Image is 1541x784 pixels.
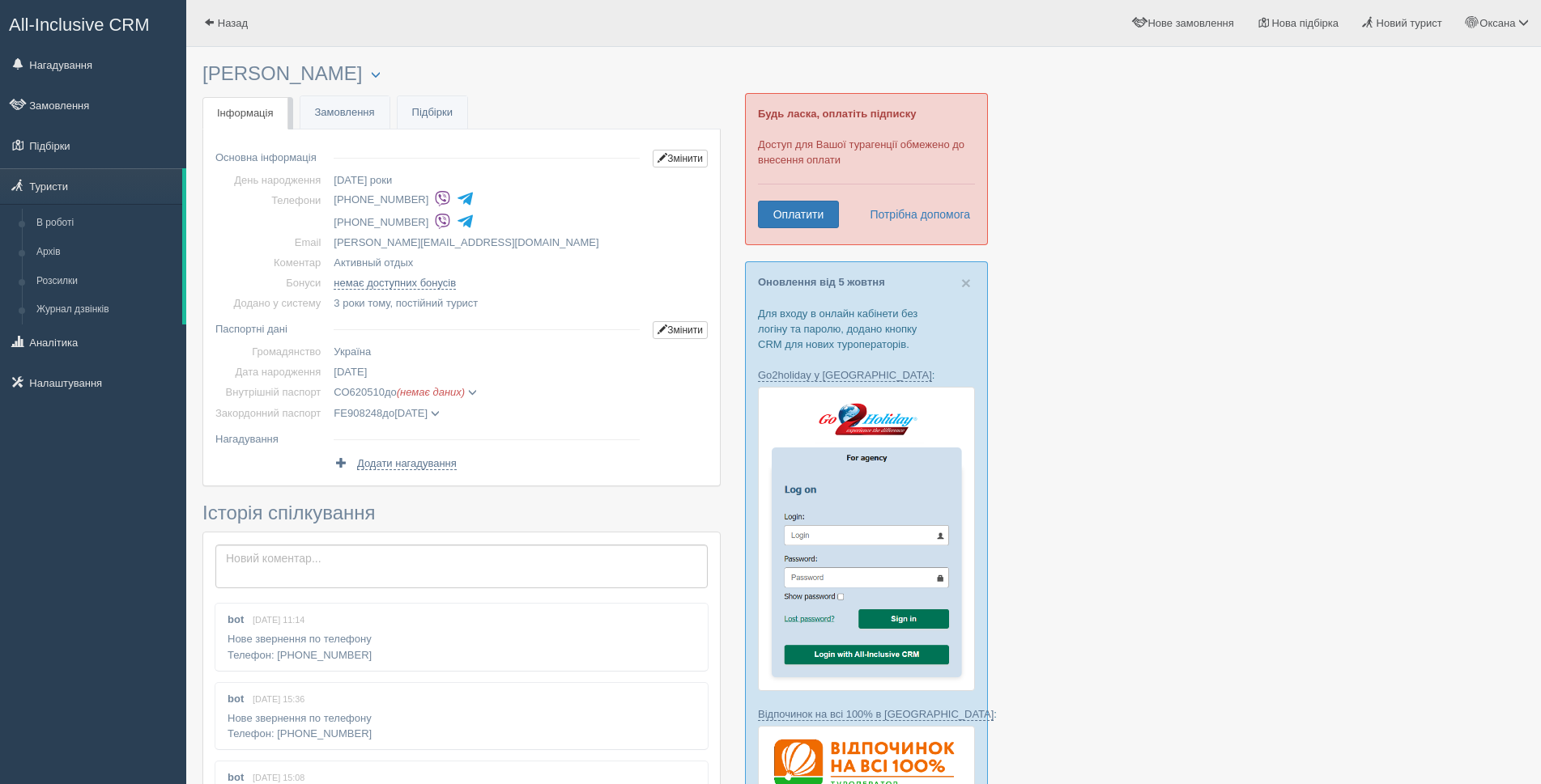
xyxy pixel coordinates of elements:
img: viber-colored.svg [434,213,451,230]
li: [PHONE_NUMBER] [334,211,646,234]
span: Додати нагадування [357,457,457,470]
p: : [758,706,975,722]
h3: Історія спілкування [202,502,721,523]
span: Нове замовлення [1147,17,1233,29]
td: , постійний турист [327,293,646,313]
a: Оплатити [758,201,839,228]
img: go2holiday-login-via-crm-for-travel-agents.png [758,387,975,690]
a: Додати нагадування [334,456,456,471]
a: немає доступних бонусів [334,277,456,290]
td: Дата народження [215,362,327,382]
td: Нагадування [215,423,327,449]
div: Нове звернення по телефону Телефон: [PHONE_NUMBER] [215,683,708,749]
span: [DATE] [334,366,367,378]
p: : [758,367,975,383]
a: All-Inclusive CRM [1,1,185,45]
span: (немає даних) [397,386,465,398]
span: × [961,273,971,292]
span: [DATE] 15:36 [253,694,304,704]
a: В роботі [29,209,182,238]
a: Інформація [202,97,288,130]
span: до [334,386,476,398]
a: Go2holiday у [GEOGRAPHIC_DATA] [758,369,932,382]
span: Інформація [217,107,274,119]
td: Основна інформація [215,142,327,170]
a: Розсилки [29,267,182,296]
a: Замовлення [300,96,390,129]
td: Україна [327,341,646,362]
button: Close [961,274,971,291]
td: Телефони [215,190,327,232]
a: Архів [29,238,182,267]
span: Нова підбірка [1271,17,1339,29]
b: bot [228,771,244,783]
img: telegram-colored-4375108.svg [457,213,474,230]
img: viber-colored.svg [434,190,451,207]
div: Доступ для Вашої турагенції обмежено до внесення оплати [745,93,988,245]
a: Журнал дзвінків [29,295,182,324]
td: День народження [215,170,327,190]
td: [DATE] роки [327,170,646,190]
a: Підбірки [398,96,467,129]
td: Додано у систему [215,293,327,313]
span: Новий турист [1377,17,1442,29]
span: [DATE] [394,407,428,419]
td: Закордонний паспорт [215,403,327,423]
span: Назад [218,17,248,29]
td: Внутрішній паспорт [215,382,327,402]
td: Громадянство [215,341,327,362]
a: Змінити [653,150,708,167]
span: СО620510 [334,386,385,398]
td: Email [215,232,327,252]
a: Оновлення від 5 жовтня [758,276,885,288]
b: bot [228,613,244,625]
span: Оксана [1479,17,1515,29]
b: bot [228,693,244,705]
a: Потрібна допомога [859,201,971,228]
span: до [334,407,439,419]
span: All-Inclusive CRM [9,15,150,35]
span: FE908248 [334,407,382,419]
a: Відпочинок на всі 100% в [GEOGRAPHIC_DATA] [758,708,994,721]
span: [DATE] 11:14 [253,615,304,625]
td: Коментар [215,252,327,273]
a: Змінити [653,321,708,339]
td: Бонуси [215,273,327,293]
h3: [PERSON_NAME] [202,63,721,85]
b: Будь ласка, оплатіть підписку [758,108,916,120]
td: Активный отдых [327,252,646,273]
img: telegram-colored-4375108.svg [457,190,474,207]
div: Нове звернення по телефону Телефон: [PHONE_NUMBER] [215,604,708,670]
td: [PERSON_NAME][EMAIL_ADDRESS][DOMAIN_NAME] [327,232,646,252]
p: Для входу в онлайн кабінети без логіну та паролю, додано кнопку CRM для нових туроператорів. [758,306,975,352]
li: [PHONE_NUMBER] [334,189,646,211]
span: 3 роки тому [334,297,390,309]
td: Паспортні дані [215,313,327,341]
span: [DATE] 15:08 [253,773,304,782]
